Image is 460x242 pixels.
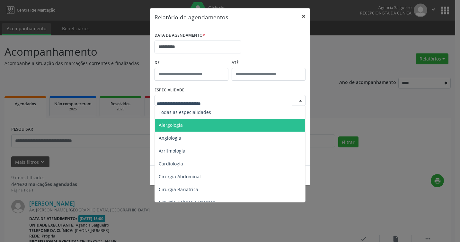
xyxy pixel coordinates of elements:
h5: Relatório de agendamentos [155,13,228,21]
label: ATÉ [232,58,305,68]
label: ESPECIALIDADE [155,85,184,95]
button: Close [297,8,310,24]
span: Cirurgia Cabeça e Pescoço [159,199,215,205]
label: De [155,58,228,68]
span: Todas as especialidades [159,109,211,115]
span: Arritmologia [159,148,185,154]
label: DATA DE AGENDAMENTO [155,31,205,41]
span: Cardiologia [159,161,183,167]
span: Cirurgia Bariatrica [159,186,198,192]
span: Cirurgia Abdominal [159,173,201,180]
span: Alergologia [159,122,183,128]
span: Angiologia [159,135,181,141]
